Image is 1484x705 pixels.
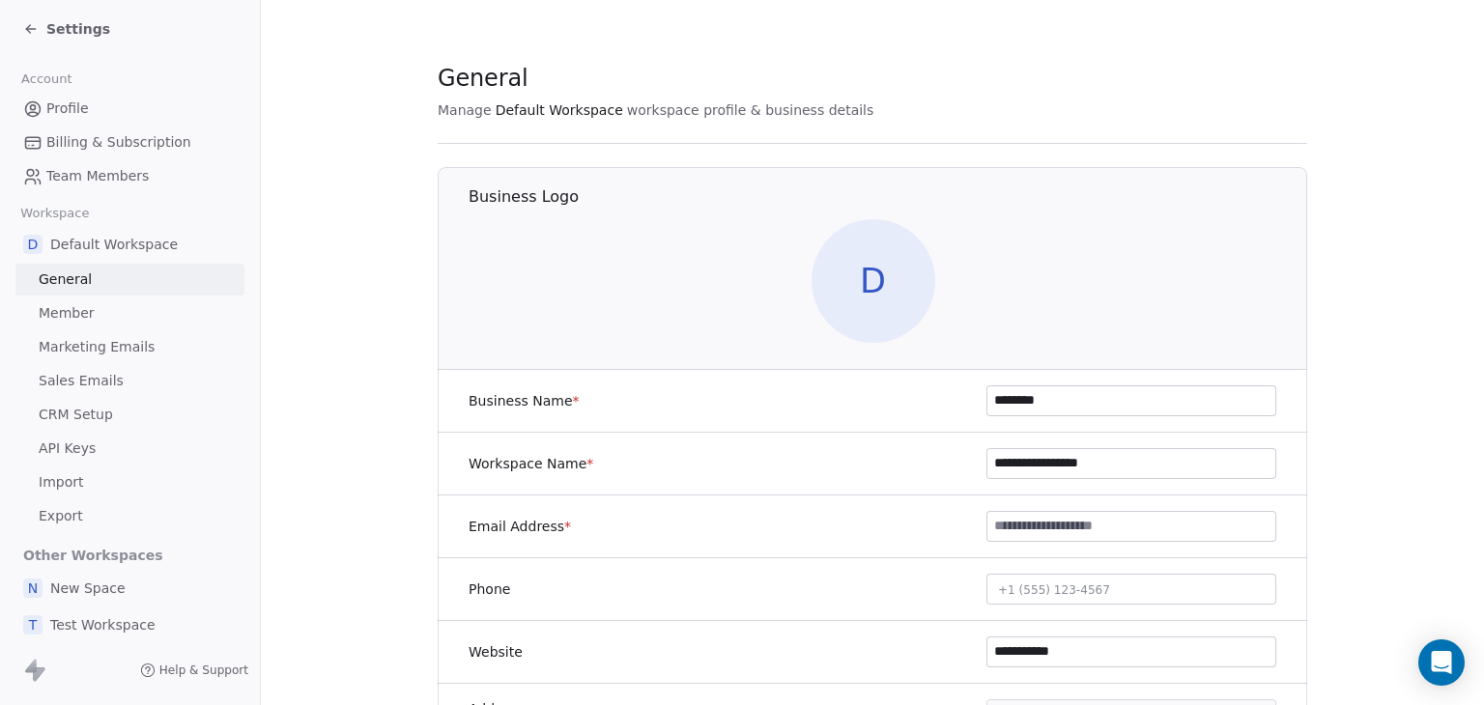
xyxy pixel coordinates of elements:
[39,405,113,425] span: CRM Setup
[13,199,98,228] span: Workspace
[23,615,43,634] span: T
[50,235,178,254] span: Default Workspace
[15,365,244,397] a: Sales Emails
[46,132,191,153] span: Billing & Subscription
[23,235,43,254] span: D
[39,303,95,324] span: Member
[15,331,244,363] a: Marketing Emails
[469,186,1308,208] h1: Business Logo
[140,663,248,678] a: Help & Support
[23,19,110,39] a: Settings
[438,64,528,93] span: General
[50,615,156,634] span: Test Workspace
[50,578,126,598] span: New Space
[986,574,1276,605] button: +1 (555) 123-4567
[23,578,43,598] span: N
[39,506,83,526] span: Export
[15,433,244,465] a: API Keys
[39,371,124,391] span: Sales Emails
[438,100,492,120] span: Manage
[15,297,244,329] a: Member
[627,100,874,120] span: workspace profile & business details
[15,127,244,158] a: Billing & Subscription
[39,269,92,290] span: General
[469,517,571,536] label: Email Address
[469,454,593,473] label: Workspace Name
[998,583,1110,597] span: +1 (555) 123-4567
[15,500,244,532] a: Export
[15,93,244,125] a: Profile
[1418,639,1465,686] div: Open Intercom Messenger
[812,219,935,343] span: D
[39,438,96,459] span: API Keys
[46,99,89,119] span: Profile
[46,19,110,39] span: Settings
[496,100,623,120] span: Default Workspace
[15,160,244,192] a: Team Members
[469,579,510,599] label: Phone
[46,166,149,186] span: Team Members
[15,399,244,431] a: CRM Setup
[39,472,83,493] span: Import
[469,642,523,662] label: Website
[15,264,244,296] a: General
[15,466,244,498] a: Import
[159,663,248,678] span: Help & Support
[15,540,171,571] span: Other Workspaces
[13,65,80,94] span: Account
[469,391,580,410] label: Business Name
[39,337,155,357] span: Marketing Emails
